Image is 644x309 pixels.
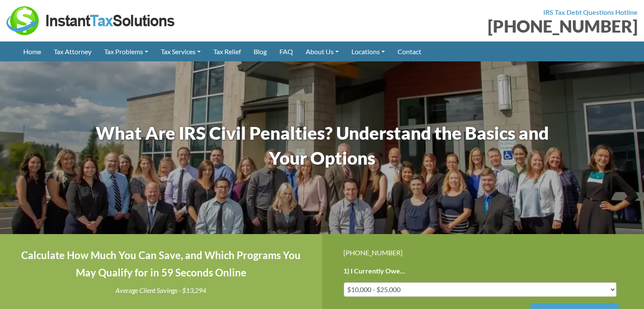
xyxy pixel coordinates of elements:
a: Blog [247,41,273,61]
a: Tax Services [155,41,207,61]
div: [PHONE_NUMBER] [329,18,638,35]
a: FAQ [273,41,299,61]
a: Tax Problems [98,41,155,61]
a: Locations [345,41,391,61]
a: Tax Attorney [47,41,98,61]
h1: What Are IRS Civil Penalties? Understand the Basics and Your Options [87,121,557,171]
label: 1) I Currently Owe... [343,267,405,276]
i: Average Client Savings - $13,294 [116,286,206,294]
a: Home [17,41,47,61]
strong: IRS Tax Debt Questions Hotline [543,8,638,16]
a: Contact [391,41,428,61]
img: Instant Tax Solutions Logo [6,6,176,35]
h4: Calculate How Much You Can Save, and Which Programs You May Qualify for in 59 Seconds Online [21,247,301,281]
a: Tax Relief [207,41,247,61]
div: [PHONE_NUMBER] [343,247,623,258]
a: Instant Tax Solutions Logo [6,16,176,24]
a: About Us [299,41,345,61]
